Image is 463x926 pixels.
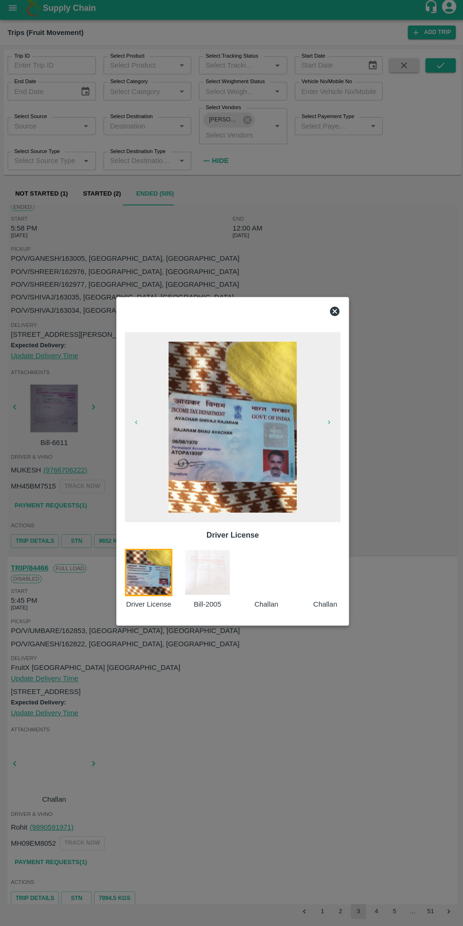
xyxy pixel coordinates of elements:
img: https://app.vegrow.in/rails/active_storage/blobs/redirect/eyJfcmFpbHMiOnsiZGF0YSI6MjgzOTI1NywicHV... [183,550,230,597]
img: https://app.vegrow.in/rails/active_storage/blobs/redirect/eyJfcmFpbHMiOnsiZGF0YSI6MjgyMzUwMywicHV... [168,344,295,514]
img: https://app.vegrow.in/rails/active_storage/blobs/redirect/eyJfcmFpbHMiOnsiZGF0YSI6MjgyMzUwMywicHV... [124,550,171,597]
p: Driver License [124,600,171,610]
p: Bill-2005 [183,600,230,610]
p: Driver License [132,531,331,542]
